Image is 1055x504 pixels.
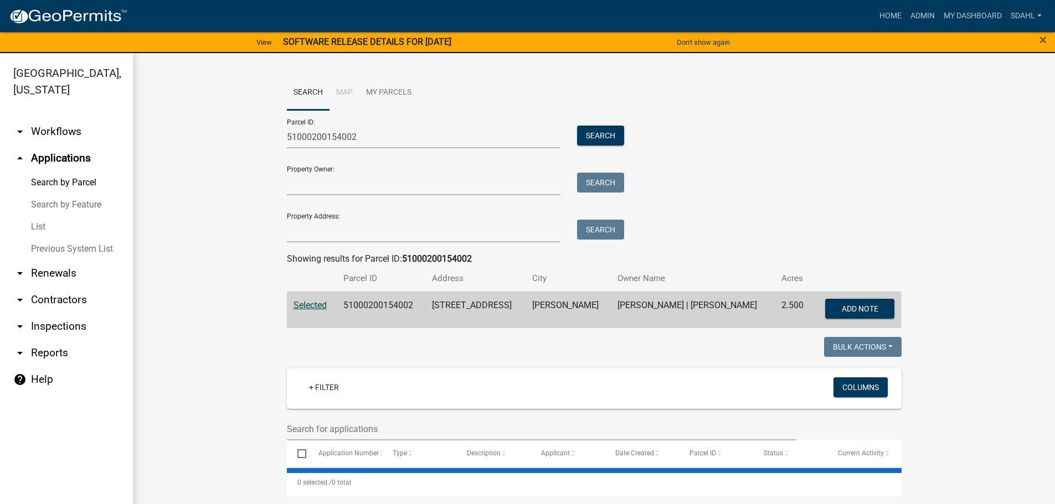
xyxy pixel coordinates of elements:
datatable-header-cell: Applicant [531,440,605,467]
datatable-header-cell: Description [456,440,531,467]
td: [PERSON_NAME] [526,292,611,328]
datatable-header-cell: Parcel ID [679,440,753,467]
span: Date Created [615,449,654,457]
i: arrow_drop_down [13,320,27,333]
th: Address [425,266,525,292]
a: My Dashboard [939,6,1006,27]
span: × [1039,32,1047,48]
span: Add Note [842,304,878,313]
td: [STREET_ADDRESS] [425,292,525,328]
span: Type [393,449,407,457]
i: arrow_drop_down [13,293,27,306]
input: Search for applications [287,418,796,440]
a: Selected [294,300,327,310]
i: help [13,373,27,386]
button: Columns [833,377,888,397]
a: + Filter [300,377,348,397]
td: 2.500 [775,292,813,328]
button: Search [577,126,624,146]
th: Acres [775,266,813,292]
i: arrow_drop_up [13,152,27,165]
button: Don't show again [672,33,734,51]
i: arrow_drop_down [13,267,27,280]
button: Bulk Actions [824,337,902,357]
a: View [252,33,276,51]
strong: SOFTWARE RELEASE DETAILS FOR [DATE] [283,37,451,47]
a: sdahl [1006,6,1046,27]
th: Parcel ID [337,266,426,292]
button: Add Note [825,299,894,319]
button: Search [577,220,624,240]
td: 51000200154002 [337,292,426,328]
datatable-header-cell: Date Created [605,440,679,467]
datatable-header-cell: Select [287,440,308,467]
a: Home [875,6,906,27]
td: [PERSON_NAME] | [PERSON_NAME] [611,292,775,328]
div: 0 total [287,469,902,496]
th: Owner Name [611,266,775,292]
span: Application Number [318,449,379,457]
a: Search [287,75,330,111]
i: arrow_drop_down [13,346,27,360]
div: Showing results for Parcel ID: [287,252,902,266]
datatable-header-cell: Application Number [308,440,382,467]
datatable-header-cell: Status [753,440,827,467]
span: Description [467,449,501,457]
span: Parcel ID [689,449,716,457]
span: 0 selected / [297,479,332,486]
span: Applicant [541,449,570,457]
button: Search [577,173,624,193]
datatable-header-cell: Type [382,440,456,467]
i: arrow_drop_down [13,125,27,138]
a: My Parcels [359,75,418,111]
strong: 51000200154002 [402,253,472,264]
span: Status [764,449,783,457]
a: Admin [906,6,939,27]
th: City [526,266,611,292]
datatable-header-cell: Current Activity [827,440,902,467]
button: Close [1039,33,1047,46]
span: Current Activity [838,449,884,457]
